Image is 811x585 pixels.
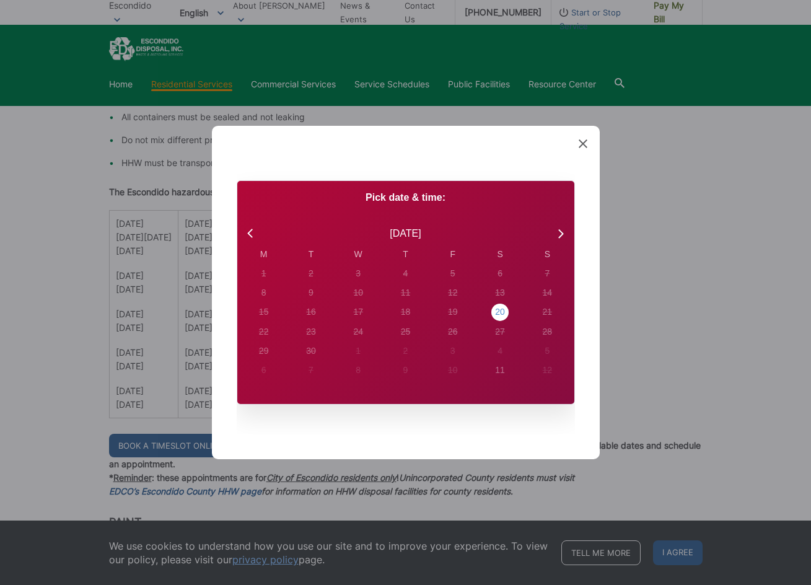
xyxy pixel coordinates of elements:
[259,306,269,319] div: 15
[543,306,553,319] div: 21
[390,226,421,241] div: [DATE]
[309,267,313,280] div: 2
[448,306,458,319] div: 19
[401,306,411,319] div: 18
[353,306,363,319] div: 17
[495,325,505,338] div: 27
[240,248,287,261] div: M
[335,248,382,261] div: W
[353,286,363,299] div: 10
[261,286,266,299] div: 8
[524,248,571,261] div: S
[495,286,505,299] div: 13
[259,325,269,338] div: 22
[448,325,458,338] div: 26
[543,286,553,299] div: 14
[306,325,316,338] div: 23
[382,248,429,261] div: T
[261,267,266,280] div: 1
[403,345,408,358] div: 2
[448,286,458,299] div: 12
[495,306,505,319] div: 20
[403,267,408,280] div: 4
[353,325,363,338] div: 24
[429,248,476,261] div: F
[543,364,553,377] div: 12
[476,248,524,261] div: S
[403,364,408,377] div: 9
[261,364,266,377] div: 6
[259,345,269,358] div: 29
[498,345,502,358] div: 4
[545,267,550,280] div: 7
[356,345,361,358] div: 1
[356,364,361,377] div: 8
[543,325,553,338] div: 28
[306,345,316,358] div: 30
[306,306,316,319] div: 16
[448,364,458,377] div: 10
[498,267,502,280] div: 6
[401,325,411,338] div: 25
[356,267,361,280] div: 3
[545,345,550,358] div: 5
[309,286,313,299] div: 9
[450,267,455,280] div: 5
[495,364,505,377] div: 11
[237,191,574,205] p: Pick date & time:
[401,286,411,299] div: 11
[287,248,335,261] div: T
[309,364,313,377] div: 7
[450,345,455,358] div: 3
